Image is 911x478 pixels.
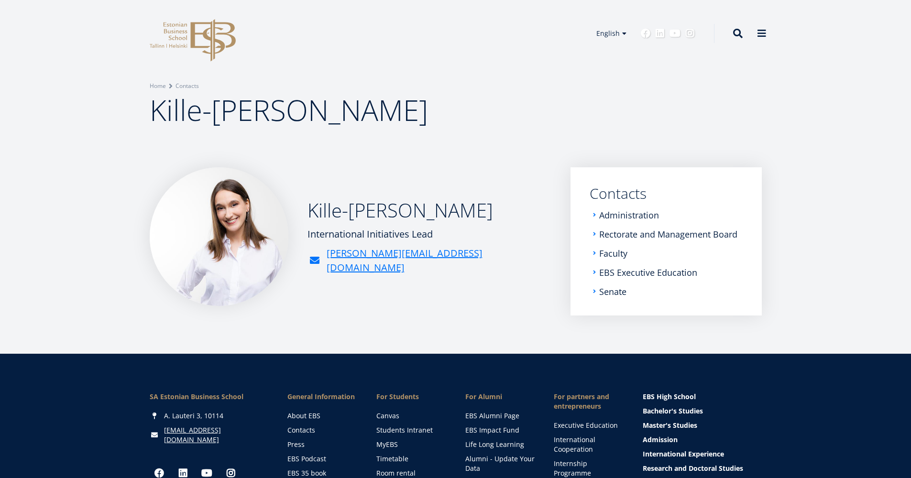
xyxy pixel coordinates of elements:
a: EBS Alumni Page [465,411,535,421]
div: International Initiatives Lead [307,227,551,241]
a: EBS Podcast [287,454,357,464]
a: MyEBS [376,440,446,449]
h2: Kille-[PERSON_NAME] [307,198,551,222]
a: Administration [599,210,659,220]
a: International Cooperation [554,435,624,454]
a: EBS High School [643,392,762,402]
span: General Information [287,392,357,402]
a: [EMAIL_ADDRESS][DOMAIN_NAME] [164,425,269,445]
div: SA Estonian Business School [150,392,269,402]
div: A. Lauteri 3, 10114 [150,411,269,421]
a: Room rental [376,468,446,478]
a: Internship Programme [554,459,624,478]
a: Youtube [670,29,681,38]
a: Research and Doctoral Studies [643,464,762,473]
a: Linkedin [655,29,665,38]
a: Admission [643,435,762,445]
a: Facebook [641,29,650,38]
a: EBS Executive Education [599,268,697,277]
a: For Students [376,392,446,402]
a: EBS 35 book [287,468,357,478]
a: Executive Education [554,421,624,430]
a: Contacts [176,81,199,91]
a: Rectorate and Management Board [599,229,737,239]
a: Students Intranet [376,425,446,435]
a: International Experience [643,449,762,459]
a: [PERSON_NAME][EMAIL_ADDRESS][DOMAIN_NAME] [327,246,551,275]
a: EBS Impact Fund [465,425,535,435]
a: Canvas [376,411,446,421]
a: Press [287,440,357,449]
a: Instagram [685,29,695,38]
a: Senate [599,287,626,296]
a: Life Long Learning [465,440,535,449]
a: Master's Studies [643,421,762,430]
span: For partners and entrepreneurs [554,392,624,411]
span: For Alumni [465,392,535,402]
a: Faculty [599,249,627,258]
a: Alumni - Update Your Data [465,454,535,473]
a: Timetable [376,454,446,464]
a: Bachelor's Studies [643,406,762,416]
img: Kille-Ingeri Liivoja [150,167,288,306]
a: About EBS [287,411,357,421]
a: Contacts [287,425,357,435]
a: Home [150,81,166,91]
a: Contacts [590,186,743,201]
span: Kille-[PERSON_NAME] [150,90,428,130]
